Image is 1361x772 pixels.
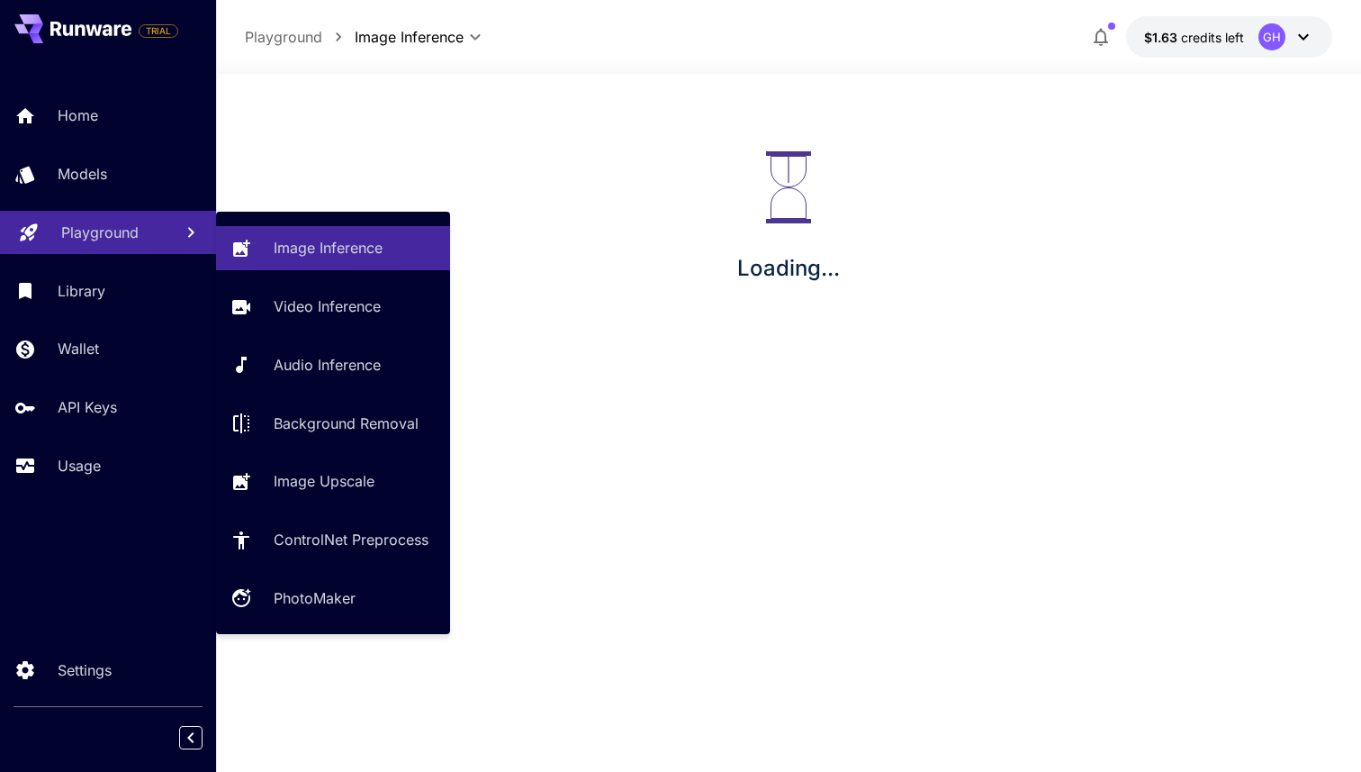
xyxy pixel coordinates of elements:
[58,338,99,359] p: Wallet
[216,401,450,445] a: Background Removal
[245,26,322,48] p: Playground
[58,280,105,302] p: Library
[737,252,840,285] p: Loading...
[1181,30,1244,45] span: credits left
[216,226,450,270] a: Image Inference
[1144,28,1244,47] div: $1.62629
[140,24,177,38] span: TRIAL
[274,529,428,550] p: ControlNet Preprocess
[274,354,381,376] p: Audio Inference
[216,518,450,562] a: ControlNet Preprocess
[274,237,383,259] p: Image Inference
[58,455,101,477] p: Usage
[58,104,98,126] p: Home
[216,285,450,329] a: Video Inference
[355,26,464,48] span: Image Inference
[58,163,107,185] p: Models
[61,222,139,243] p: Playground
[1258,23,1285,50] div: GH
[274,470,374,492] p: Image Upscale
[139,20,178,41] span: Add your payment card to enable full platform functionality.
[245,26,355,48] nav: breadcrumb
[216,459,450,504] a: Image Upscale
[274,413,419,434] p: Background Removal
[1126,16,1332,58] button: $1.62629
[58,659,112,681] p: Settings
[1144,30,1181,45] span: $1.63
[274,295,381,317] p: Video Inference
[179,726,203,749] button: Collapse sidebar
[216,343,450,387] a: Audio Inference
[193,722,216,754] div: Collapse sidebar
[216,577,450,621] a: PhotoMaker
[58,396,117,418] p: API Keys
[274,587,356,609] p: PhotoMaker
